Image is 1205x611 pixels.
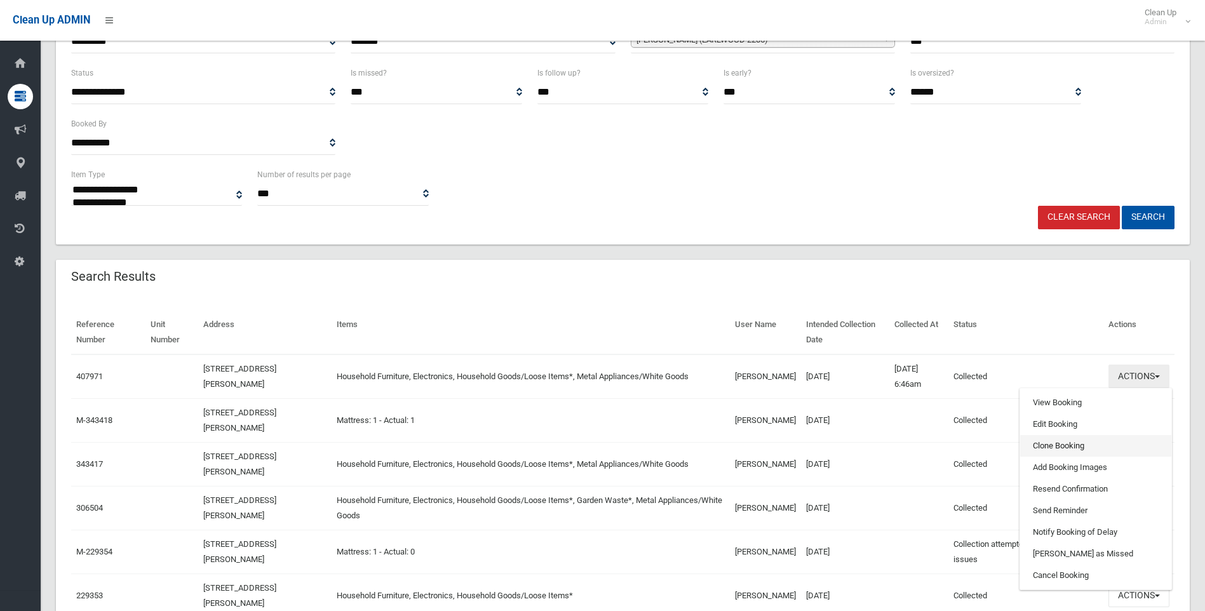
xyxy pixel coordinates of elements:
button: Actions [1108,584,1169,607]
td: Household Furniture, Electronics, Household Goods/Loose Items*, Garden Waste*, Metal Appliances/W... [332,486,729,530]
td: Collected [948,442,1103,486]
a: Add Booking Images [1020,457,1171,478]
a: Clear Search [1038,206,1120,229]
a: 407971 [76,372,103,381]
td: Mattress: 1 - Actual: 0 [332,530,729,574]
th: Reference Number [71,311,145,354]
td: [PERSON_NAME] [730,530,801,574]
a: View Booking [1020,392,1171,413]
label: Is early? [724,66,751,80]
td: [DATE] [801,398,890,442]
a: [PERSON_NAME] as Missed [1020,543,1171,565]
label: Is follow up? [537,66,581,80]
a: 306504 [76,503,103,513]
td: Household Furniture, Electronics, Household Goods/Loose Items*, Metal Appliances/White Goods [332,354,729,399]
td: Collected [948,486,1103,530]
a: Cancel Booking [1020,565,1171,586]
label: Item Type [71,168,105,182]
a: Edit Booking [1020,413,1171,435]
td: [PERSON_NAME] [730,442,801,486]
th: Status [948,311,1103,354]
header: Search Results [56,264,171,289]
a: [STREET_ADDRESS][PERSON_NAME] [203,452,276,476]
button: Actions [1108,365,1169,388]
td: [DATE] 6:46am [889,354,948,399]
span: Clean Up ADMIN [13,14,90,26]
a: Clone Booking [1020,435,1171,457]
button: Search [1122,206,1175,229]
label: Status [71,66,93,80]
small: Admin [1145,17,1176,27]
td: [DATE] [801,442,890,486]
label: Booked By [71,117,107,131]
th: Collected At [889,311,948,354]
td: Collected [948,354,1103,399]
td: Collection attempted but driver reported issues [948,530,1103,574]
td: [DATE] [801,486,890,530]
th: Intended Collection Date [801,311,890,354]
a: [STREET_ADDRESS][PERSON_NAME] [203,408,276,433]
th: Actions [1103,311,1175,354]
a: [STREET_ADDRESS][PERSON_NAME] [203,495,276,520]
label: Is missed? [351,66,387,80]
a: [STREET_ADDRESS][PERSON_NAME] [203,583,276,608]
td: Collected [948,398,1103,442]
td: Household Furniture, Electronics, Household Goods/Loose Items*, Metal Appliances/White Goods [332,442,729,486]
th: Unit Number [145,311,198,354]
a: M-343418 [76,415,112,425]
td: [DATE] [801,354,890,399]
a: Resend Confirmation [1020,478,1171,500]
td: [PERSON_NAME] [730,398,801,442]
a: Send Reminder [1020,500,1171,521]
td: Mattress: 1 - Actual: 1 [332,398,729,442]
a: [STREET_ADDRESS][PERSON_NAME] [203,539,276,564]
th: User Name [730,311,801,354]
a: Notify Booking of Delay [1020,521,1171,543]
label: Is oversized? [910,66,954,80]
a: M-229354 [76,547,112,556]
th: Address [198,311,332,354]
a: [STREET_ADDRESS][PERSON_NAME] [203,364,276,389]
span: Clean Up [1138,8,1189,27]
th: Items [332,311,729,354]
a: 229353 [76,591,103,600]
a: 343417 [76,459,103,469]
td: [PERSON_NAME] [730,486,801,530]
td: [DATE] [801,530,890,574]
label: Number of results per page [257,168,351,182]
td: [PERSON_NAME] [730,354,801,399]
